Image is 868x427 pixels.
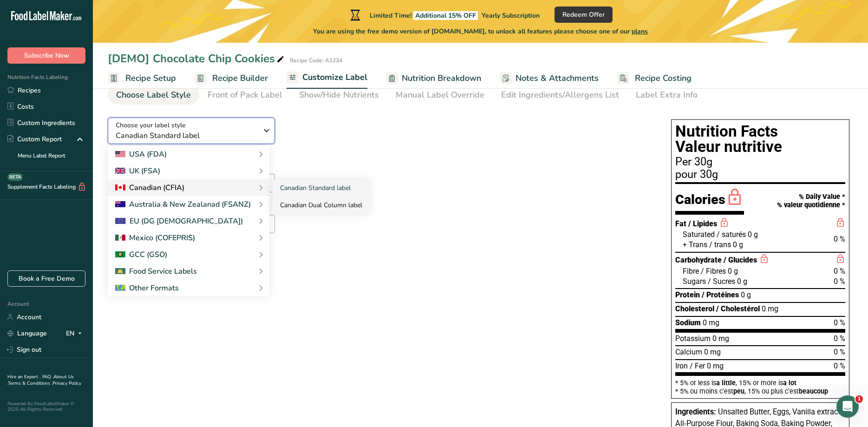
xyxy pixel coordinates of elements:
[683,230,715,239] span: Saturated
[834,277,845,286] span: 0 %
[396,89,484,101] div: Manual Label Override
[741,290,751,299] span: 0 g
[834,334,845,343] span: 0 %
[108,200,653,211] label: Suggested Serving Size (French)
[617,68,692,89] a: Recipe Costing
[690,361,705,370] span: / Fer
[783,379,796,387] span: a lot
[737,277,747,286] span: 0 g
[748,230,758,239] span: 0 g
[762,304,778,313] span: 0 mg
[115,282,179,294] div: Other Formats
[733,388,744,395] span: peu
[675,388,845,394] div: * 5% ou moins c’est , 15% ou plus c’est
[348,9,540,20] div: Limited Time!
[66,328,85,339] div: EN
[834,235,845,243] span: 0 %
[635,72,692,85] span: Recipe Costing
[701,267,726,276] span: / Fibres
[683,240,707,249] span: + Trans
[675,304,714,313] span: Cholesterol
[636,89,698,101] div: Label Extra Info
[302,71,367,84] span: Customize Label
[7,401,85,412] div: Powered By FoodLabelMaker © 2025 All Rights Reserved
[777,193,845,209] div: % Daily Value * % valeur quotidienne *
[675,157,845,168] div: Per 30g
[703,318,719,327] span: 0 mg
[501,89,619,101] div: Edit Ingredients/Allergens List
[287,67,367,89] a: Customize Label
[716,379,736,387] span: a little
[108,50,286,67] div: [DEMO] Chocolate Chip Cookies
[402,72,481,85] span: Nutrition Breakdown
[413,11,478,20] span: Additional 15% OFF
[212,72,268,85] span: Recipe Builder
[675,290,700,299] span: Protein
[675,256,722,264] span: Carbohydrate
[834,267,845,276] span: 0 %
[675,376,845,395] section: * 5% or less is , 15% or more is
[125,72,176,85] span: Recipe Setup
[675,124,845,155] h1: Nutrition Facts Valeur nutritive
[683,267,699,276] span: Fibre
[115,182,184,193] div: Canadian (CFIA)
[683,277,706,286] span: Sugars
[834,348,845,356] span: 0 %
[562,10,605,20] span: Redeem Offer
[7,134,62,144] div: Custom Report
[290,56,342,65] div: Recipe Code: A1234
[116,89,191,101] div: Choose Label Style
[115,216,243,227] div: EU (DG [DEMOGRAPHIC_DATA])
[115,251,125,258] img: 2Q==
[675,219,686,228] span: Fat
[675,169,845,180] div: pour 30g
[724,256,757,264] span: / Glucides
[116,120,186,130] span: Choose your label style
[500,68,599,89] a: Notes & Attachments
[733,240,743,249] span: 0 g
[24,51,69,60] span: Subscribe Now
[799,388,828,395] span: beaucoup
[836,395,859,418] iframe: Intercom live chat
[273,197,370,214] a: Canadian Dual Column label
[299,89,379,101] div: Show/Hide Nutrients
[688,219,717,228] span: / Lipides
[115,165,160,177] div: UK (FSA)
[632,27,648,36] span: plans
[516,72,599,85] span: Notes & Attachments
[115,266,197,277] div: Food Service Labels
[7,270,85,287] a: Book a Free Demo
[195,68,268,89] a: Recipe Builder
[716,304,760,313] span: / Cholestérol
[834,361,845,370] span: 0 %
[116,130,257,141] span: Canadian Standard label
[7,374,40,380] a: Hire an Expert .
[702,290,739,299] span: / Protéines
[712,334,729,343] span: 0 mg
[707,361,724,370] span: 0 mg
[709,240,731,249] span: / trans
[42,374,53,380] a: FAQ .
[704,348,721,356] span: 0 mg
[675,361,688,370] span: Iron
[675,318,701,327] span: Sodium
[313,26,648,36] span: You are using the free demo version of [DOMAIN_NAME], to unlock all features please choose one of...
[115,149,167,160] div: USA (FDA)
[7,173,23,181] div: BETA
[555,7,613,23] button: Redeem Offer
[108,118,275,144] button: Choose your label style Canadian Standard label
[675,334,711,343] span: Potassium
[8,380,52,387] a: Terms & Conditions .
[708,277,735,286] span: / Sucres
[115,249,167,260] div: GCC (GSO)
[273,179,370,197] a: Canadian Standard label
[115,199,251,210] div: Australia & New Zealanad (FSANZ)
[834,318,845,327] span: 0 %
[7,374,74,387] a: About Us .
[7,325,47,342] a: Language
[728,267,738,276] span: 0 g
[7,47,85,64] button: Subscribe Now
[386,68,481,89] a: Nutrition Breakdown
[717,230,746,239] span: / saturés
[855,395,863,403] span: 1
